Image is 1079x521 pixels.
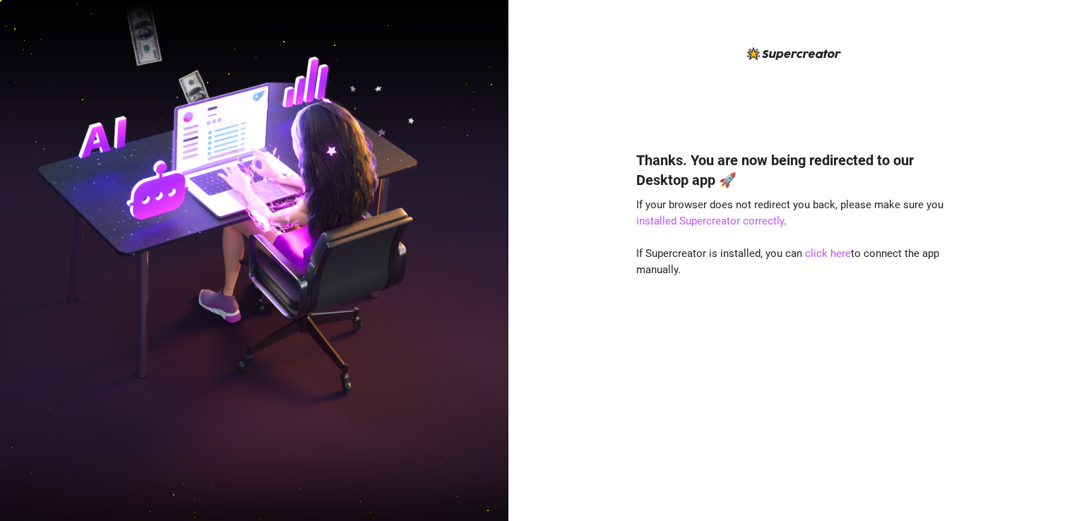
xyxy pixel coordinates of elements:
[636,247,939,277] span: If Supercreator is installed, you can to connect the app manually.
[747,47,841,60] img: logo-BBDzfeDw.svg
[636,198,943,228] span: If your browser does not redirect you back, please make sure you .
[636,215,784,227] a: installed Supercreator correctly
[636,150,951,190] h4: Thanks. You are now being redirected to our Desktop app 🚀
[805,247,851,260] a: click here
